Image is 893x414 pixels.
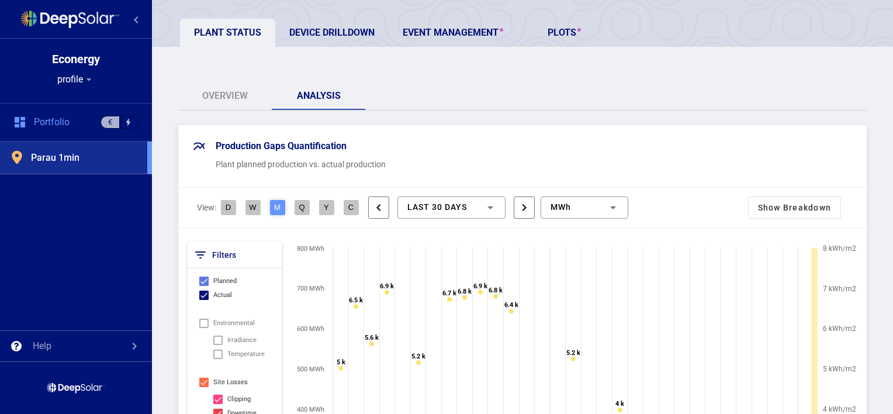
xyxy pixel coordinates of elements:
[458,288,472,295] tspan: 6.8 k
[344,200,359,215] button: C
[180,19,275,47] a: Plant Status
[57,74,83,85] span: profile
[823,405,856,413] tspan: 4 kWh/m2
[270,200,285,215] button: M
[823,365,856,373] tspan: 5 kWh/m2
[365,334,379,341] tspan: 5.6 k
[297,325,324,333] tspan: 600 MWh
[272,82,365,110] a: Analysis
[83,74,95,85] mat-icon: arrow_drop_down
[221,200,236,215] button: D
[823,244,856,253] tspan: 8 kWh/m2
[197,202,221,213] span: View:
[473,282,487,290] tspan: 6.9 k
[213,288,232,302] span: Actual
[216,159,678,170] div: Plant planned production vs. actual production
[297,285,324,292] tspan: 700 MWh
[518,198,531,218] mat-icon: chevron_right
[823,325,856,333] tspan: 6 kWh/m2
[337,358,345,366] tspan: 5 k
[31,152,79,164] span: Parau 1min
[319,200,334,215] button: Y
[297,245,324,253] tspan: 800 MWh
[551,202,571,212] span: MWh
[127,339,141,353] mat-icon: chevron_right
[212,248,236,262] span: Filters
[504,301,518,309] tspan: 6.4 k
[349,296,363,304] tspan: 6.5 k
[129,13,143,27] mat-icon: chevron_left
[227,333,257,347] span: Irradiance
[245,200,261,215] button: W
[517,19,611,47] a: PLOTS
[101,116,120,129] div: €
[275,19,389,47] a: Device Drilldown
[295,200,310,215] button: Q
[615,400,624,408] tspan: 4 k
[213,316,255,330] span: environmental
[823,285,856,293] tspan: 7 kWh/m2
[489,287,503,294] tspan: 6.8 k
[389,19,517,47] a: Event Management
[213,274,237,288] span: Planned
[178,82,272,110] a: Overview
[52,53,100,65] div: Econergy
[216,139,347,153] div: Production Gaps Quantification
[213,375,248,389] span: Site Losses
[442,289,456,297] tspan: 6.7 k
[227,347,265,361] span: Temperature
[749,197,841,218] button: Show Breakdown
[380,282,394,290] tspan: 6.9 k
[297,406,324,413] tspan: 400 MWh
[566,349,580,357] tspan: 5.2 k
[33,340,51,352] div: Help
[407,202,467,212] span: last 30 Days
[227,392,251,406] div: Clipping
[34,116,70,128] span: Portfolio
[297,365,324,373] tspan: 500 MWh
[411,353,425,360] tspan: 5.2 k
[372,198,385,218] mat-icon: chevron_left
